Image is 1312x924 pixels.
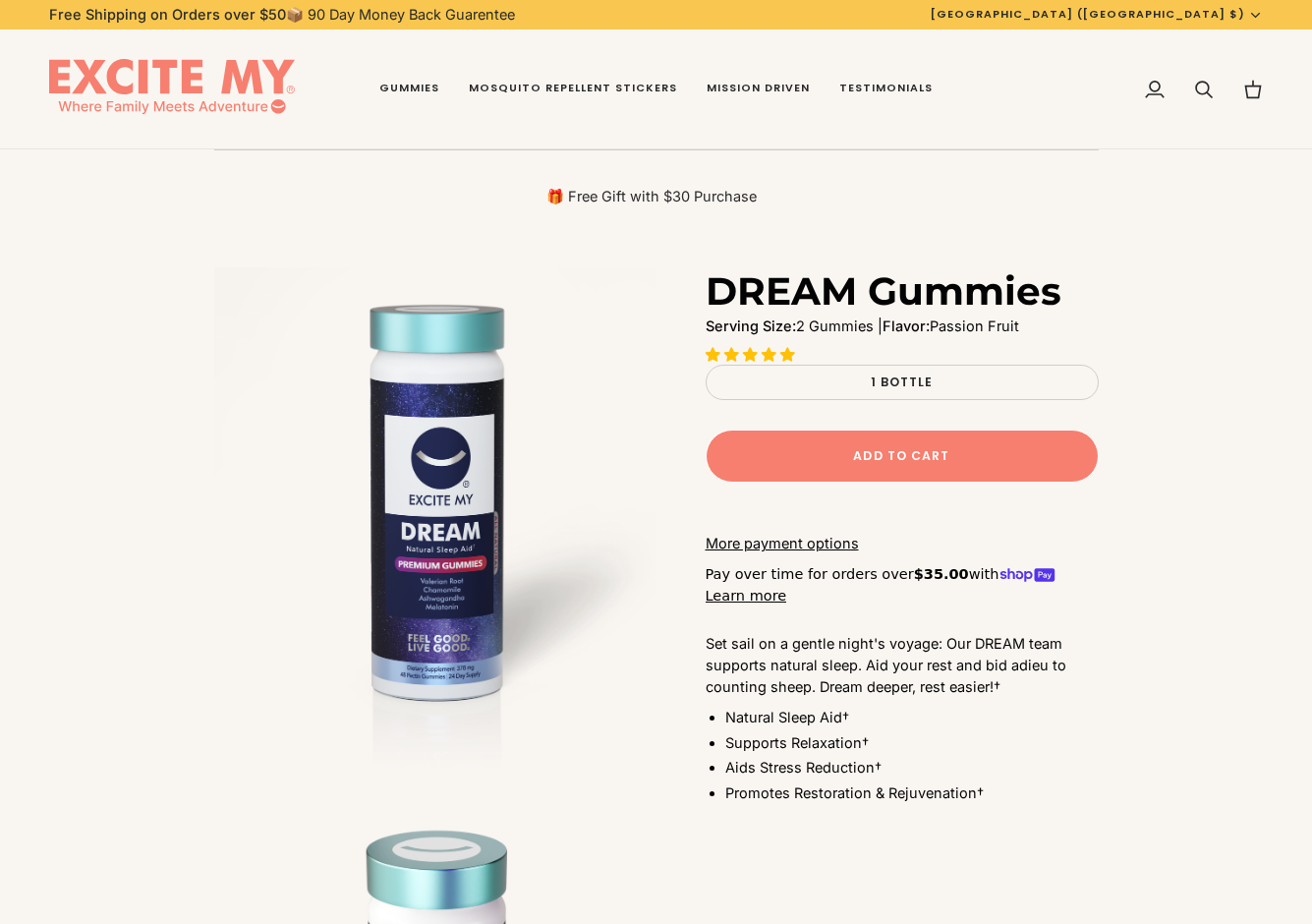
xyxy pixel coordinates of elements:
p: 🎁 Free Gift with $30 Purchase [214,187,1089,206]
button: Add to Cart [706,430,1099,483]
p: 📦 90 Day Money Back Guarentee [49,4,515,26]
span: Mission Driven [707,81,810,96]
span: Add to Cart [853,447,949,465]
span: Gummies [379,81,439,96]
h1: DREAM Gummies [706,267,1061,316]
span: Set sail on a gentle night's voyage: Our DREAM team supports natural sleep. Aid your rest and bid... [706,635,1066,695]
button: [GEOGRAPHIC_DATA] ([GEOGRAPHIC_DATA] $) [916,6,1278,23]
li: Supports Relaxation† [725,732,1099,754]
a: More payment options [706,533,1099,554]
span: Mosquito Repellent Stickers [469,81,677,96]
span: 1 Bottle [871,374,934,390]
a: Mission Driven [692,29,825,149]
span: 4.89 stars [706,346,799,363]
img: EXCITE MY® [49,59,295,120]
li: Natural Sleep Aid† [725,707,1099,728]
strong: Free Shipping on Orders over $50 [49,6,286,23]
a: Testimonials [825,29,947,149]
img: DREAM Gummies [214,267,656,798]
strong: Flavor: [883,318,930,334]
p: 2 Gummies | Passion Fruit [706,316,1099,337]
a: Gummies [365,29,454,149]
strong: Serving Size: [706,318,796,334]
a: Mosquito Repellent Stickers [454,29,692,149]
li: Aids Stress Reduction† [725,757,1099,779]
span: Testimonials [839,81,933,96]
li: Promotes Restoration & Rejuvenation† [725,782,1099,804]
